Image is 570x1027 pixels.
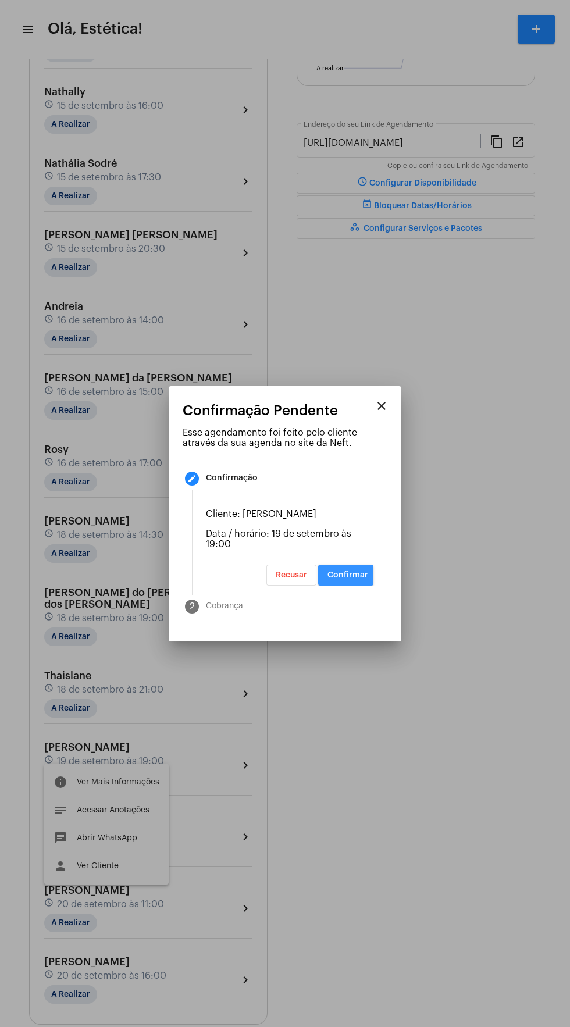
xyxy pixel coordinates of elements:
span: Confirmar [327,571,368,579]
span: 2 [190,601,195,612]
mat-icon: close [375,399,389,413]
button: Recusar [266,565,316,586]
span: Confirmação Pendente [183,403,338,418]
mat-icon: create [187,474,197,483]
p: Cliente: [PERSON_NAME] [206,509,373,519]
button: Confirmar [318,565,373,586]
div: Cobrança [206,602,243,611]
p: Esse agendamento foi feito pelo cliente através da sua agenda no site da Neft. [183,427,387,448]
div: Confirmação [206,474,258,483]
span: Recusar [276,571,307,579]
p: Data / horário: 19 de setembro às 19:00 [206,529,373,550]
